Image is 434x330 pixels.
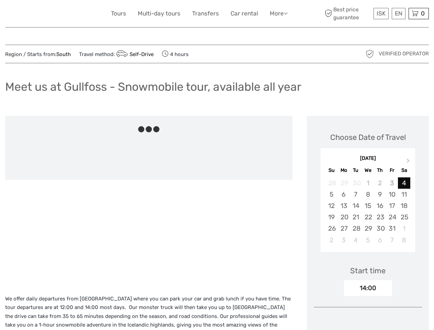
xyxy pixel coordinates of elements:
[111,9,126,19] a: Tours
[325,200,337,211] div: Choose Sunday, October 12th, 2025
[321,155,415,162] div: [DATE]
[270,9,288,19] a: More
[403,157,414,168] button: Next Month
[374,234,386,246] div: Choose Thursday, November 6th, 2025
[338,189,350,200] div: Choose Monday, October 6th, 2025
[162,49,189,59] span: 4 hours
[398,234,410,246] div: Choose Saturday, November 8th, 2025
[5,80,301,94] h1: Meet us at Gullfoss - Snowmobile tour, available all year
[323,6,372,21] span: Best price guarantee
[338,166,350,175] div: Mo
[350,200,362,211] div: Choose Tuesday, October 14th, 2025
[364,48,375,59] img: verified_operator_grey_128.png
[386,177,398,189] div: Not available Friday, October 3rd, 2025
[350,166,362,175] div: Tu
[115,51,154,57] a: Self-Drive
[350,234,362,246] div: Choose Tuesday, November 4th, 2025
[344,280,392,296] div: 14:00
[374,177,386,189] div: Not available Thursday, October 2nd, 2025
[350,265,386,276] div: Start time
[79,49,154,59] span: Travel method:
[323,177,413,246] div: month 2025-10
[362,189,374,200] div: Choose Wednesday, October 8th, 2025
[398,177,410,189] div: Choose Saturday, October 4th, 2025
[350,177,362,189] div: Not available Tuesday, September 30th, 2025
[386,223,398,234] div: Choose Friday, October 31st, 2025
[386,200,398,211] div: Choose Friday, October 17th, 2025
[338,223,350,234] div: Choose Monday, October 27th, 2025
[398,223,410,234] div: Choose Saturday, November 1st, 2025
[325,234,337,246] div: Choose Sunday, November 2nd, 2025
[338,200,350,211] div: Choose Monday, October 13th, 2025
[138,9,180,19] a: Multi-day tours
[398,189,410,200] div: Choose Saturday, October 11th, 2025
[338,177,350,189] div: Not available Monday, September 29th, 2025
[56,51,71,57] a: South
[325,223,337,234] div: Choose Sunday, October 26th, 2025
[231,9,258,19] a: Car rental
[374,166,386,175] div: Th
[338,211,350,223] div: Choose Monday, October 20th, 2025
[398,166,410,175] div: Sa
[386,234,398,246] div: Choose Friday, November 7th, 2025
[325,211,337,223] div: Choose Sunday, October 19th, 2025
[325,189,337,200] div: Choose Sunday, October 5th, 2025
[374,200,386,211] div: Choose Thursday, October 16th, 2025
[362,234,374,246] div: Choose Wednesday, November 5th, 2025
[386,189,398,200] div: Choose Friday, October 10th, 2025
[338,234,350,246] div: Choose Monday, November 3rd, 2025
[362,211,374,223] div: Choose Wednesday, October 22nd, 2025
[362,223,374,234] div: Choose Wednesday, October 29th, 2025
[377,10,386,17] span: ISK
[374,223,386,234] div: Choose Thursday, October 30th, 2025
[330,132,406,143] div: Choose Date of Travel
[325,166,337,175] div: Su
[386,211,398,223] div: Choose Friday, October 24th, 2025
[350,223,362,234] div: Choose Tuesday, October 28th, 2025
[420,10,426,17] span: 0
[362,177,374,189] div: Not available Wednesday, October 1st, 2025
[362,200,374,211] div: Choose Wednesday, October 15th, 2025
[379,50,429,57] span: Verified Operator
[386,166,398,175] div: Fr
[374,211,386,223] div: Choose Thursday, October 23rd, 2025
[398,200,410,211] div: Choose Saturday, October 18th, 2025
[392,8,405,19] div: EN
[362,166,374,175] div: We
[325,177,337,189] div: Not available Sunday, September 28th, 2025
[5,51,71,58] span: Region / Starts from:
[350,189,362,200] div: Choose Tuesday, October 7th, 2025
[374,189,386,200] div: Choose Thursday, October 9th, 2025
[192,9,219,19] a: Transfers
[398,211,410,223] div: Choose Saturday, October 25th, 2025
[350,211,362,223] div: Choose Tuesday, October 21st, 2025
